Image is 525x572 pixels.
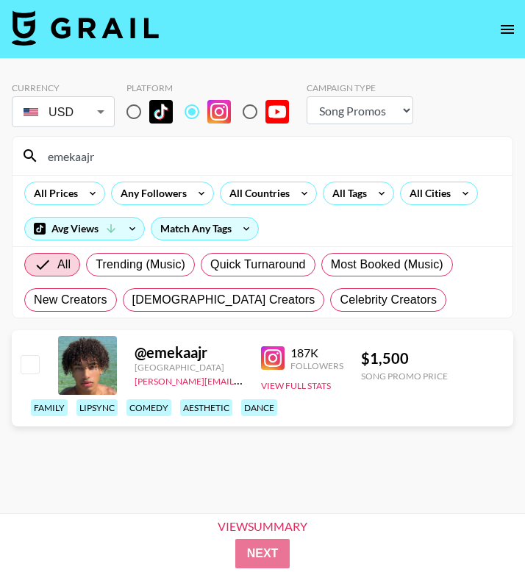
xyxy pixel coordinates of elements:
[126,82,301,93] div: Platform
[290,360,343,371] div: Followers
[135,373,352,387] a: [PERSON_NAME][EMAIL_ADDRESS][DOMAIN_NAME]
[361,349,448,368] div: $ 1,500
[241,399,277,416] div: dance
[221,182,293,204] div: All Countries
[151,218,258,240] div: Match Any Tags
[340,291,437,309] span: Celebrity Creators
[15,99,112,125] div: USD
[39,144,504,168] input: Search by User Name
[76,399,118,416] div: lipsync
[265,100,289,124] img: YouTube
[25,218,144,240] div: Avg Views
[135,362,243,373] div: [GEOGRAPHIC_DATA]
[261,346,285,370] img: Instagram
[493,15,522,44] button: open drawer
[135,343,243,362] div: @ emekaajr
[210,256,306,274] span: Quick Turnaround
[25,182,81,204] div: All Prices
[235,539,290,568] button: Next
[207,100,231,124] img: Instagram
[261,380,331,391] button: View Full Stats
[180,399,232,416] div: aesthetic
[307,82,413,93] div: Campaign Type
[57,256,71,274] span: All
[361,371,448,382] div: Song Promo Price
[12,10,159,46] img: Grail Talent
[31,399,68,416] div: family
[149,100,173,124] img: TikTok
[34,291,107,309] span: New Creators
[96,256,185,274] span: Trending (Music)
[290,346,343,360] div: 187K
[401,182,454,204] div: All Cities
[205,520,320,533] div: View Summary
[324,182,370,204] div: All Tags
[132,291,315,309] span: [DEMOGRAPHIC_DATA] Creators
[112,182,190,204] div: Any Followers
[12,82,115,93] div: Currency
[126,399,171,416] div: comedy
[331,256,443,274] span: Most Booked (Music)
